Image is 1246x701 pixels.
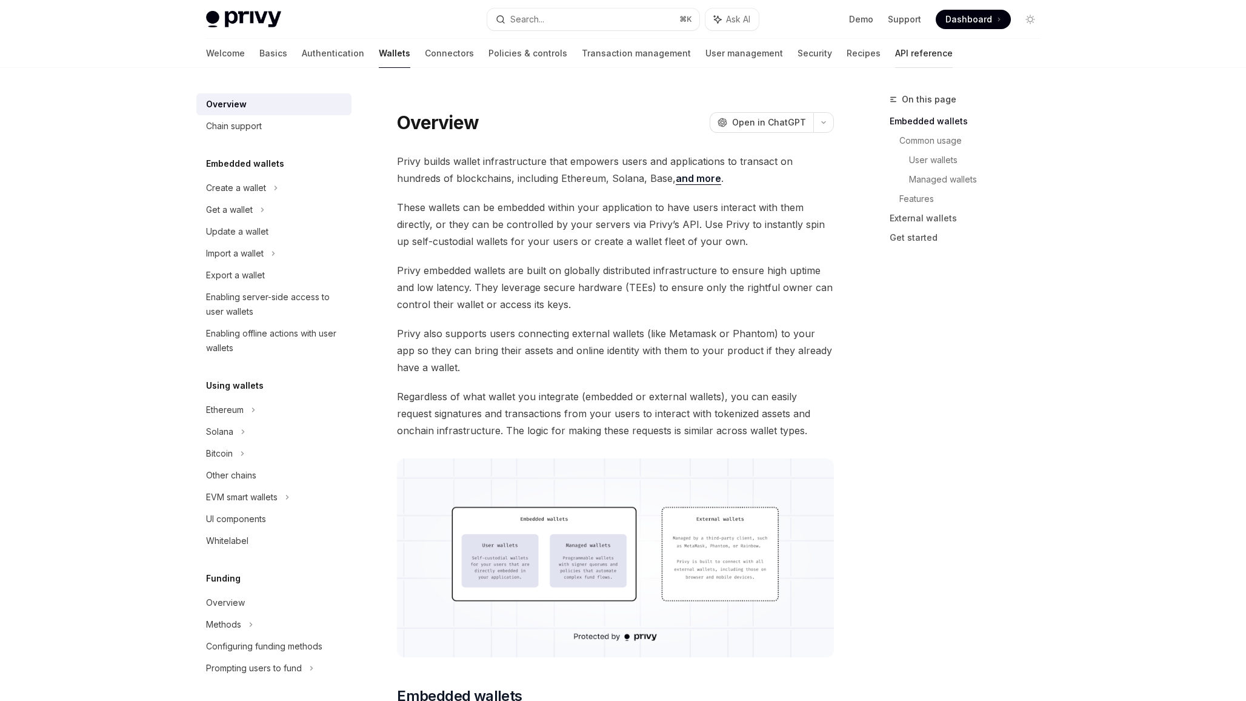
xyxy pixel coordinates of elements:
[206,490,278,505] div: EVM smart wallets
[196,264,351,286] a: Export a wallet
[196,323,351,359] a: Enabling offline actions with user wallets
[909,150,1050,170] a: User wallets
[676,172,721,185] a: and more
[705,8,759,30] button: Ask AI
[206,446,233,461] div: Bitcoin
[847,39,881,68] a: Recipes
[206,290,344,319] div: Enabling server-side access to user wallets
[206,661,302,676] div: Prompting users to fund
[1021,10,1040,29] button: Toggle dark mode
[890,112,1050,131] a: Embedded wallets
[206,97,247,112] div: Overview
[206,617,241,632] div: Methods
[206,119,262,133] div: Chain support
[679,15,692,24] span: ⌘ K
[726,13,750,25] span: Ask AI
[206,468,256,483] div: Other chains
[206,403,244,417] div: Ethereum
[902,92,956,107] span: On this page
[196,508,351,530] a: UI components
[936,10,1011,29] a: Dashboard
[206,512,266,526] div: UI components
[379,39,410,68] a: Wallets
[895,39,953,68] a: API reference
[705,39,783,68] a: User management
[206,156,284,171] h5: Embedded wallets
[206,203,253,217] div: Get a wallet
[510,12,544,27] div: Search...
[397,112,479,133] h1: Overview
[206,246,264,261] div: Import a wallet
[196,286,351,323] a: Enabling server-side access to user wallets
[899,131,1050,150] a: Common usage
[710,112,813,133] button: Open in ChatGPT
[487,8,699,30] button: Search...⌘K
[397,325,834,376] span: Privy also supports users connecting external wallets (like Metamask or Phantom) to your app so t...
[206,378,264,393] h5: Using wallets
[196,115,351,137] a: Chain support
[909,170,1050,189] a: Managed wallets
[206,534,248,548] div: Whitelabel
[945,13,992,25] span: Dashboard
[196,636,351,657] a: Configuring funding methods
[196,592,351,614] a: Overview
[798,39,832,68] a: Security
[890,228,1050,247] a: Get started
[206,181,266,195] div: Create a wallet
[425,39,474,68] a: Connectors
[206,11,281,28] img: light logo
[206,639,322,654] div: Configuring funding methods
[397,388,834,439] span: Regardless of what wallet you integrate (embedded or external wallets), you can easily request si...
[849,13,873,25] a: Demo
[196,465,351,486] a: Other chains
[259,39,287,68] a: Basics
[206,595,245,610] div: Overview
[397,458,834,657] img: images/walletoverview.png
[397,199,834,250] span: These wallets can be embedded within your application to have users interact with them directly, ...
[890,209,1050,228] a: External wallets
[196,530,351,552] a: Whitelabel
[196,221,351,243] a: Update a wallet
[888,13,921,25] a: Support
[302,39,364,68] a: Authentication
[397,262,834,313] span: Privy embedded wallets are built on globally distributed infrastructure to ensure high uptime and...
[206,268,265,283] div: Export a wallet
[206,571,241,586] h5: Funding
[196,93,351,115] a: Overview
[582,39,691,68] a: Transaction management
[206,326,344,355] div: Enabling offline actions with user wallets
[732,116,806,129] span: Open in ChatGPT
[488,39,567,68] a: Policies & controls
[899,189,1050,209] a: Features
[206,424,233,439] div: Solana
[206,224,268,239] div: Update a wallet
[397,153,834,187] span: Privy builds wallet infrastructure that empowers users and applications to transact on hundreds o...
[206,39,245,68] a: Welcome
